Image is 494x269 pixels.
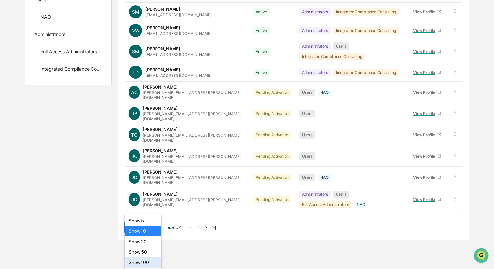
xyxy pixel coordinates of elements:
[413,111,437,116] div: View Profile
[413,175,437,180] div: View Profile
[4,143,44,155] a: 🔎Data Lookup
[143,84,178,90] div: [PERSON_NAME]
[413,90,437,95] div: View Profile
[333,69,399,76] div: Integrated Compliance Consulting
[253,89,292,96] div: Pending Activation
[7,14,119,24] p: How can we help?
[101,71,119,79] button: See all
[125,236,162,247] div: Show 20
[111,52,119,60] button: Start new chat
[318,89,331,96] div: NAQ
[145,67,180,72] div: [PERSON_NAME]
[410,25,444,36] a: View Profile
[299,131,315,139] div: Users
[299,174,315,181] div: Users
[410,151,444,161] a: View Profile
[131,28,140,33] span: NW
[132,49,139,54] span: SM
[333,27,399,34] div: Integrated Compliance Consulting
[131,153,137,159] span: JC
[41,66,103,74] div: Integrated Compliance Consulting
[125,257,162,268] div: Show 100
[210,225,218,230] button: >|
[58,107,71,112] span: [DATE]
[410,7,444,17] a: View Profile
[299,191,331,198] div: Administrators
[333,8,399,16] div: Integrated Compliance Consulting
[413,28,437,33] div: View Profile
[253,27,270,34] div: Active
[473,247,491,265] iframe: Open customer support
[45,131,84,143] a: 🗄️Attestations
[413,154,437,159] div: View Profile
[13,146,41,153] span: Data Lookup
[333,42,349,50] div: Users
[132,70,139,75] span: TD
[253,110,292,117] div: Pending Activation
[253,8,270,16] div: Active
[410,172,444,182] a: View Profile
[299,8,331,16] div: Administrators
[132,9,139,15] span: SM
[143,90,245,100] div: [PERSON_NAME][EMAIL_ADDRESS][PERSON_NAME][DOMAIN_NAME]
[253,196,292,203] div: Pending Activation
[145,7,180,12] div: [PERSON_NAME]
[413,9,437,14] div: View Profile
[34,31,65,39] div: Administrators
[65,162,79,167] span: Pylon
[318,174,331,181] div: NAQ
[143,154,245,164] div: [PERSON_NAME][EMAIL_ADDRESS][PERSON_NAME][DOMAIN_NAME]
[13,134,42,140] span: Preclearance
[145,52,212,57] div: [EMAIL_ADDRESS][DOMAIN_NAME]
[131,111,137,116] span: RB
[7,147,12,152] div: 🔎
[299,42,331,50] div: Administrators
[410,194,444,205] a: View Profile
[145,25,180,30] div: [PERSON_NAME]
[143,133,245,143] div: [PERSON_NAME][EMAIL_ADDRESS][PERSON_NAME][DOMAIN_NAME]
[187,225,194,230] button: |<
[131,132,137,138] span: TC
[58,89,71,94] span: [DATE]
[145,46,180,51] div: [PERSON_NAME]
[413,70,437,75] div: View Profile
[54,107,57,112] span: •
[253,174,292,181] div: Pending Activation
[29,50,107,57] div: Start new chat
[145,31,212,36] div: [EMAIL_ADDRESS][DOMAIN_NAME]
[253,69,270,76] div: Active
[203,225,209,230] button: >
[143,106,178,111] div: [PERSON_NAME]
[29,57,90,62] div: We're available if you need us!
[299,152,315,160] div: Users
[143,192,178,197] div: [PERSON_NAME]
[143,175,245,185] div: [PERSON_NAME][EMAIL_ADDRESS][PERSON_NAME][DOMAIN_NAME]
[131,197,137,202] span: JD
[299,69,331,76] div: Administrators
[299,53,365,60] div: Integrated Compliance Consulting
[410,130,444,140] a: View Profile
[410,87,444,97] a: View Profile
[253,131,292,139] div: Pending Activation
[143,197,245,207] div: [PERSON_NAME][EMAIL_ADDRESS][PERSON_NAME][DOMAIN_NAME]
[14,50,25,62] img: 8933085812038_c878075ebb4cc5468115_72.jpg
[125,215,162,226] div: Show 5
[7,50,18,62] img: 1746055101610-c473b297-6a78-478c-a979-82029cc54cd1
[195,225,202,230] button: <
[410,109,444,119] a: View Profile
[47,134,53,140] div: 🗄️
[165,225,182,230] span: Page 1 of 4
[54,134,81,140] span: Attestations
[143,111,245,121] div: [PERSON_NAME][EMAIL_ADDRESS][PERSON_NAME][DOMAIN_NAME]
[413,197,437,202] div: View Profile
[46,162,79,167] a: Powered byPylon
[410,46,444,57] a: View Profile
[299,27,331,34] div: Administrators
[7,83,17,93] img: Jack Rasmussen
[13,89,18,94] img: 1746055101610-c473b297-6a78-478c-a979-82029cc54cd1
[20,107,53,112] span: [PERSON_NAME]
[145,12,212,17] div: [EMAIL_ADDRESS][DOMAIN_NAME]
[413,132,437,137] div: View Profile
[20,89,53,94] span: [PERSON_NAME]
